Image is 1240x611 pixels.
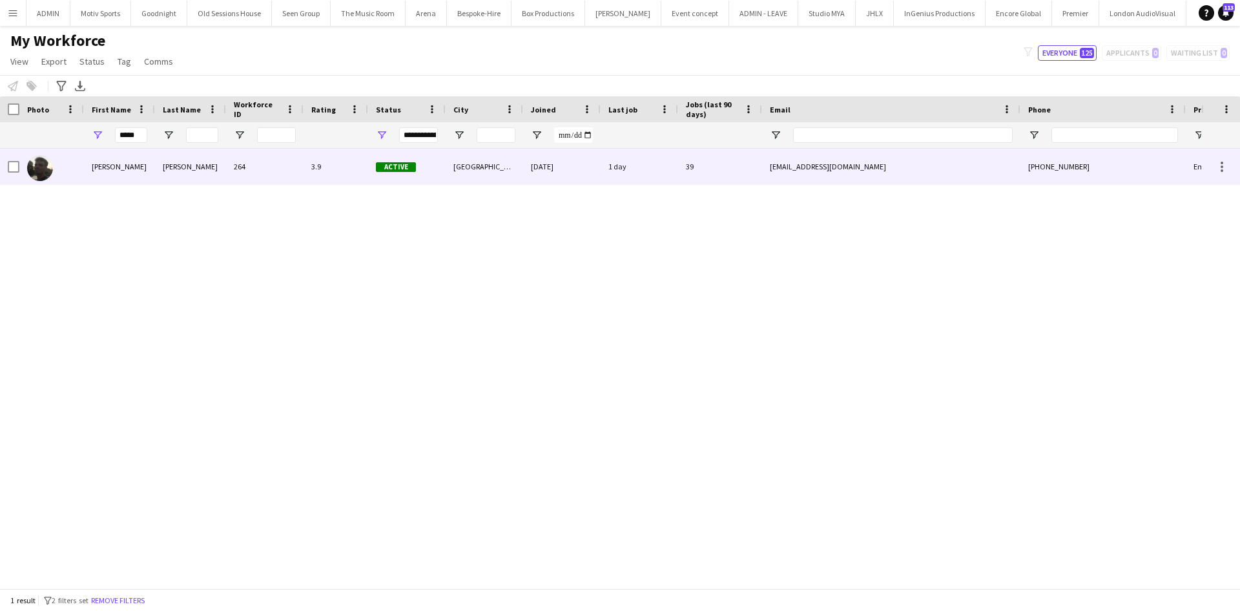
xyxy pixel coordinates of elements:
[1099,1,1186,26] button: London AudioVisual
[234,100,280,119] span: Workforce ID
[856,1,894,26] button: JHLX
[92,105,131,114] span: First Name
[84,149,155,184] div: [PERSON_NAME]
[986,1,1052,26] button: Encore Global
[234,129,245,141] button: Open Filter Menu
[531,105,556,114] span: Joined
[27,105,49,114] span: Photo
[608,105,637,114] span: Last job
[331,1,406,26] button: The Music Room
[770,129,781,141] button: Open Filter Menu
[523,149,601,184] div: [DATE]
[131,1,187,26] button: Goodnight
[376,105,401,114] span: Status
[52,595,88,605] span: 2 filters set
[1223,3,1235,12] span: 113
[762,149,1020,184] div: [EMAIL_ADDRESS][DOMAIN_NAME]
[112,53,136,70] a: Tag
[678,149,762,184] div: 39
[1193,129,1205,141] button: Open Filter Menu
[661,1,729,26] button: Event concept
[10,31,105,50] span: My Workforce
[686,100,739,119] span: Jobs (last 90 days)
[1080,48,1094,58] span: 125
[554,127,593,143] input: Joined Filter Input
[187,1,272,26] button: Old Sessions House
[72,78,88,94] app-action-btn: Export XLSX
[144,56,173,67] span: Comms
[447,1,512,26] button: Bespoke-Hire
[26,1,70,26] button: ADMIN
[5,53,34,70] a: View
[601,149,678,184] div: 1 day
[1020,149,1186,184] div: [PHONE_NUMBER]
[446,149,523,184] div: [GEOGRAPHIC_DATA]
[163,129,174,141] button: Open Filter Menu
[92,129,103,141] button: Open Filter Menu
[155,149,226,184] div: [PERSON_NAME]
[512,1,585,26] button: Box Productions
[585,1,661,26] button: [PERSON_NAME]
[115,127,147,143] input: First Name Filter Input
[10,56,28,67] span: View
[186,127,218,143] input: Last Name Filter Input
[453,129,465,141] button: Open Filter Menu
[88,594,147,608] button: Remove filters
[1028,105,1051,114] span: Phone
[406,1,447,26] button: Arena
[139,53,178,70] a: Comms
[1218,5,1234,21] a: 113
[118,56,131,67] span: Tag
[257,127,296,143] input: Workforce ID Filter Input
[793,127,1013,143] input: Email Filter Input
[1028,129,1040,141] button: Open Filter Menu
[226,149,304,184] div: 264
[272,1,331,26] button: Seen Group
[1193,105,1219,114] span: Profile
[36,53,72,70] a: Export
[729,1,798,26] button: ADMIN - LEAVE
[311,105,336,114] span: Rating
[304,149,368,184] div: 3.9
[1038,45,1097,61] button: Everyone125
[79,56,105,67] span: Status
[1051,127,1178,143] input: Phone Filter Input
[27,155,53,181] img: Louie Applin
[1052,1,1099,26] button: Premier
[70,1,131,26] button: Motiv Sports
[894,1,986,26] button: InGenius Productions
[376,129,387,141] button: Open Filter Menu
[54,78,69,94] app-action-btn: Advanced filters
[770,105,790,114] span: Email
[531,129,542,141] button: Open Filter Menu
[163,105,201,114] span: Last Name
[41,56,67,67] span: Export
[376,162,416,172] span: Active
[74,53,110,70] a: Status
[798,1,856,26] button: Studio MYA
[453,105,468,114] span: City
[477,127,515,143] input: City Filter Input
